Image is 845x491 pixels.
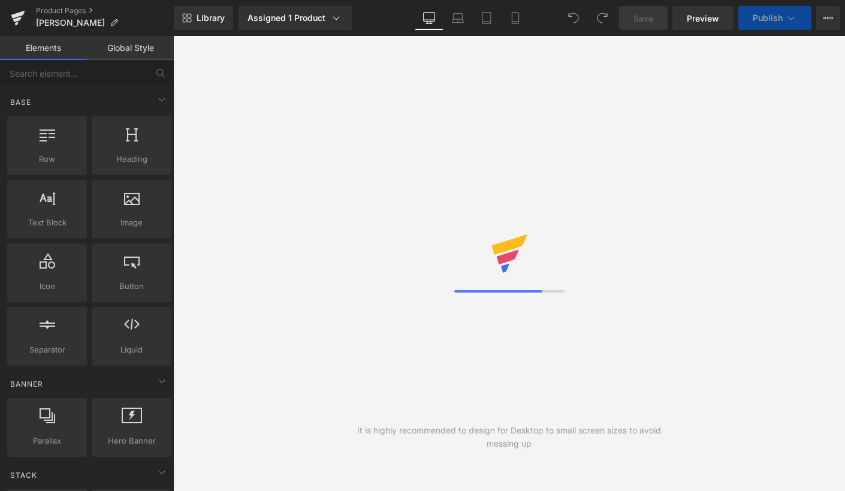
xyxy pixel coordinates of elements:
[738,6,811,30] button: Publish
[95,344,168,356] span: Liquid
[95,153,168,165] span: Heading
[415,6,443,30] a: Desktop
[9,97,32,108] span: Base
[248,12,342,24] div: Assigned 1 Product
[501,6,530,30] a: Mobile
[590,6,614,30] button: Redo
[9,378,44,390] span: Banner
[11,216,83,229] span: Text Block
[816,6,840,30] button: More
[11,435,83,447] span: Parallax
[753,13,783,23] span: Publish
[341,424,677,450] div: It is highly recommended to design for Desktop to small screen sizes to avoid messing up
[36,6,174,16] a: Product Pages
[11,280,83,293] span: Icon
[36,18,105,28] span: [PERSON_NAME]
[197,13,225,23] span: Library
[472,6,501,30] a: Tablet
[11,153,83,165] span: Row
[95,280,168,293] span: Button
[443,6,472,30] a: Laptop
[11,344,83,356] span: Separator
[174,6,233,30] a: New Library
[95,435,168,447] span: Hero Banner
[633,12,653,25] span: Save
[9,469,38,481] span: Stack
[87,36,174,60] a: Global Style
[562,6,586,30] button: Undo
[687,12,719,25] span: Preview
[95,216,168,229] span: Image
[672,6,734,30] a: Preview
